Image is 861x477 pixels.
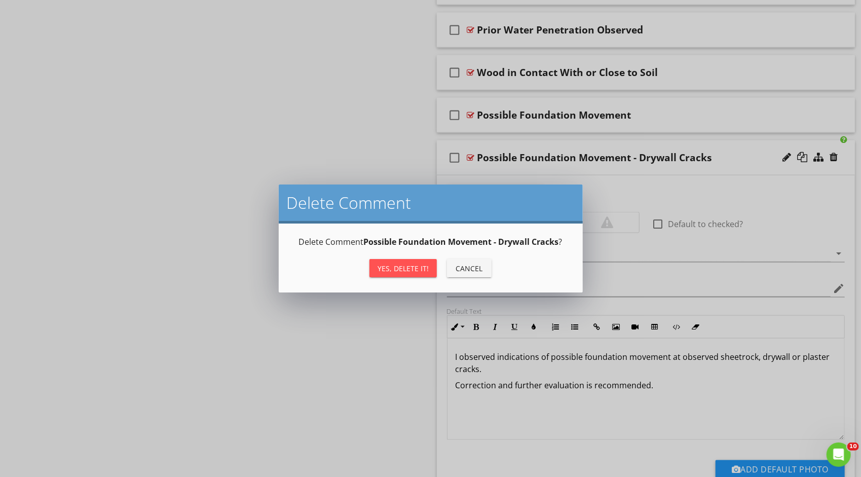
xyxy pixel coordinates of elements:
[827,443,851,467] iframe: Intercom live chat
[291,236,571,248] p: Delete Comment ?
[455,263,483,274] div: Cancel
[447,259,492,277] button: Cancel
[378,263,429,274] div: Yes, Delete it!
[369,259,437,277] button: Yes, Delete it!
[364,236,559,247] strong: Possible Foundation Movement - Drywall Cracks
[847,443,859,451] span: 10
[287,193,575,213] h2: Delete Comment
